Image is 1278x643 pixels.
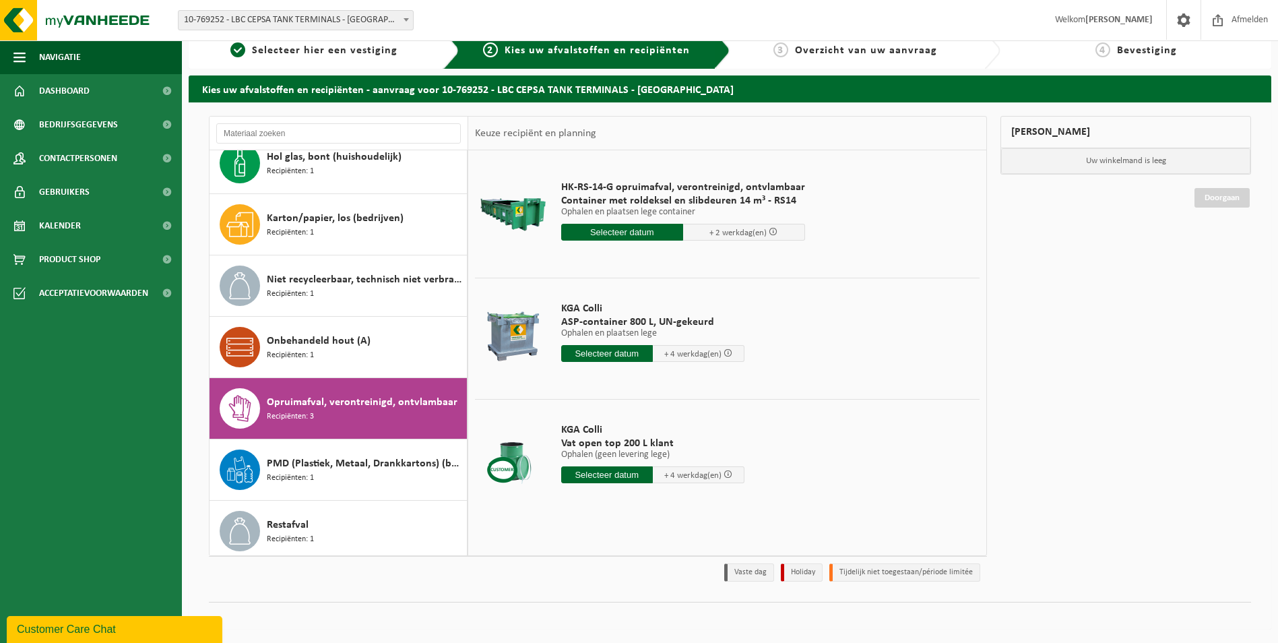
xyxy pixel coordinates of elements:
[561,302,744,315] span: KGA Colli
[267,272,464,288] span: Niet recycleerbaar, technisch niet verbrandbaar afval (brandbaar)
[178,10,414,30] span: 10-769252 - LBC CEPSA TANK TERMINALS - ANTWERPEN
[216,123,461,144] input: Materiaal zoeken
[267,333,371,349] span: Onbehandeld hout (A)
[468,117,603,150] div: Keuze recipiënt en planning
[561,224,683,241] input: Selecteer datum
[7,613,225,643] iframe: chat widget
[210,194,468,255] button: Karton/papier, los (bedrijven) Recipiënten: 1
[561,329,744,338] p: Ophalen en plaatsen lege
[267,288,314,301] span: Recipiënten: 1
[210,439,468,501] button: PMD (Plastiek, Metaal, Drankkartons) (bedrijven) Recipiënten: 1
[267,517,309,533] span: Restafval
[664,471,722,480] span: + 4 werkdag(en)
[829,563,980,582] li: Tijdelijk niet toegestaan/période limitée
[195,42,433,59] a: 1Selecteer hier een vestiging
[724,563,774,582] li: Vaste dag
[1085,15,1153,25] strong: [PERSON_NAME]
[267,210,404,226] span: Karton/papier, los (bedrijven)
[561,181,805,194] span: HK-RS-14-G opruimafval, verontreinigd, ontvlambaar
[179,11,413,30] span: 10-769252 - LBC CEPSA TANK TERMINALS - ANTWERPEN
[267,472,314,485] span: Recipiënten: 1
[39,276,148,310] span: Acceptatievoorwaarden
[267,149,402,165] span: Hol glas, bont (huishoudelijk)
[210,501,468,562] button: Restafval Recipiënten: 1
[781,563,823,582] li: Holiday
[505,45,690,56] span: Kies uw afvalstoffen en recipiënten
[210,317,468,378] button: Onbehandeld hout (A) Recipiënten: 1
[664,350,722,359] span: + 4 werkdag(en)
[39,108,118,142] span: Bedrijfsgegevens
[230,42,245,57] span: 1
[267,533,314,546] span: Recipiënten: 1
[561,315,744,329] span: ASP-container 800 L, UN-gekeurd
[39,175,90,209] span: Gebruikers
[267,165,314,178] span: Recipiënten: 1
[252,45,397,56] span: Selecteer hier een vestiging
[39,209,81,243] span: Kalender
[39,243,100,276] span: Product Shop
[773,42,788,57] span: 3
[39,40,81,74] span: Navigatie
[39,74,90,108] span: Dashboard
[210,255,468,317] button: Niet recycleerbaar, technisch niet verbrandbaar afval (brandbaar) Recipiënten: 1
[210,133,468,194] button: Hol glas, bont (huishoudelijk) Recipiënten: 1
[267,349,314,362] span: Recipiënten: 1
[561,450,744,460] p: Ophalen (geen levering lege)
[561,208,805,217] p: Ophalen en plaatsen lege container
[483,42,498,57] span: 2
[561,423,744,437] span: KGA Colli
[561,437,744,450] span: Vat open top 200 L klant
[795,45,937,56] span: Overzicht van uw aanvraag
[1194,188,1250,208] a: Doorgaan
[267,410,314,423] span: Recipiënten: 3
[267,226,314,239] span: Recipiënten: 1
[561,194,805,208] span: Container met roldeksel en slibdeuren 14 m³ - RS14
[189,75,1271,102] h2: Kies uw afvalstoffen en recipiënten - aanvraag voor 10-769252 - LBC CEPSA TANK TERMINALS - [GEOGR...
[1117,45,1177,56] span: Bevestiging
[39,142,117,175] span: Contactpersonen
[210,378,468,439] button: Opruimafval, verontreinigd, ontvlambaar Recipiënten: 3
[1001,148,1250,174] p: Uw winkelmand is leeg
[561,466,653,483] input: Selecteer datum
[267,394,457,410] span: Opruimafval, verontreinigd, ontvlambaar
[267,456,464,472] span: PMD (Plastiek, Metaal, Drankkartons) (bedrijven)
[709,228,767,237] span: + 2 werkdag(en)
[1095,42,1110,57] span: 4
[1000,116,1251,148] div: [PERSON_NAME]
[561,345,653,362] input: Selecteer datum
